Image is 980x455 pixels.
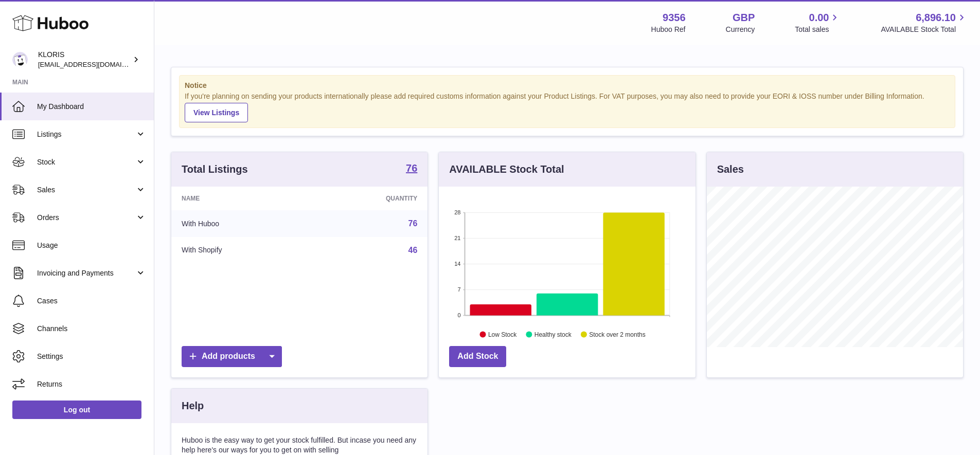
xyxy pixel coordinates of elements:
[185,103,248,122] a: View Listings
[182,162,248,176] h3: Total Listings
[38,50,131,69] div: KLORIS
[310,187,428,210] th: Quantity
[651,25,686,34] div: Huboo Ref
[488,331,517,338] text: Low Stock
[171,237,310,264] td: With Shopify
[37,379,146,389] span: Returns
[449,162,564,176] h3: AVAILABLE Stock Total
[38,60,151,68] span: [EMAIL_ADDRESS][DOMAIN_NAME]
[37,296,146,306] span: Cases
[881,25,968,34] span: AVAILABLE Stock Total
[458,286,461,293] text: 7
[171,187,310,210] th: Name
[726,25,755,34] div: Currency
[12,52,28,67] img: huboo@kloriscbd.com
[12,401,141,419] a: Log out
[455,209,461,215] text: 28
[795,11,841,34] a: 0.00 Total sales
[182,435,417,455] p: Huboo is the easy way to get your stock fulfilled. But incase you need any help here's our ways f...
[881,11,968,34] a: 6,896.10 AVAILABLE Stock Total
[37,213,135,223] span: Orders
[37,352,146,361] span: Settings
[809,11,829,25] span: 0.00
[455,261,461,267] text: 14
[185,81,950,90] strong: Notice
[717,162,744,176] h3: Sales
[406,163,417,173] strong: 76
[795,25,841,34] span: Total sales
[37,324,146,334] span: Channels
[916,11,956,25] span: 6,896.10
[37,157,135,167] span: Stock
[733,11,755,25] strong: GBP
[171,210,310,237] td: With Huboo
[37,185,135,195] span: Sales
[408,246,418,254] a: 46
[406,163,417,175] a: 76
[449,346,506,367] a: Add Stock
[185,92,950,122] div: If you're planning on sending your products internationally please add required customs informati...
[182,346,282,367] a: Add products
[408,219,418,228] a: 76
[590,331,646,338] text: Stock over 2 months
[37,102,146,112] span: My Dashboard
[37,130,135,139] span: Listings
[663,11,686,25] strong: 9356
[458,312,461,318] text: 0
[37,241,146,250] span: Usage
[182,399,204,413] h3: Help
[534,331,572,338] text: Healthy stock
[37,268,135,278] span: Invoicing and Payments
[455,235,461,241] text: 21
